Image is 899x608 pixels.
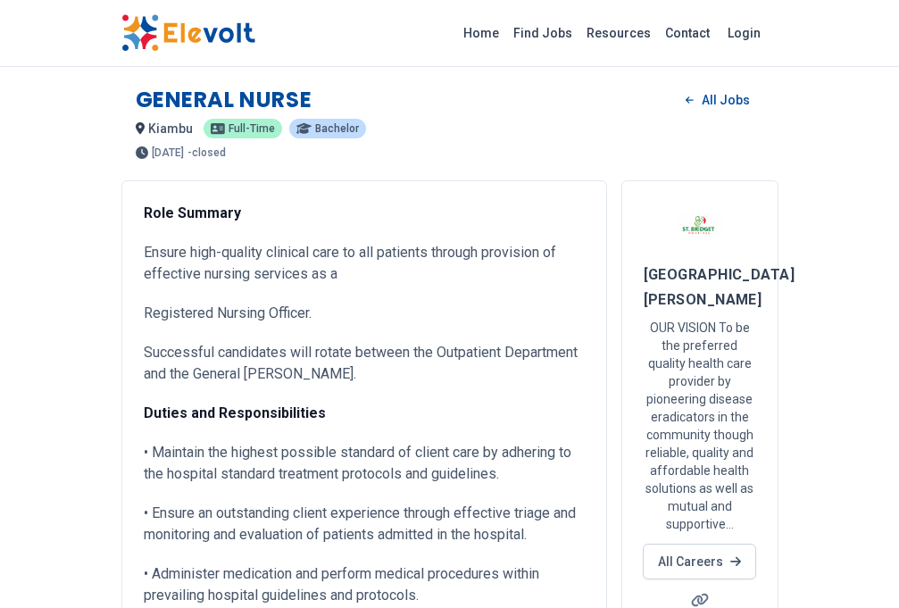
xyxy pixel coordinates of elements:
[144,503,585,546] p: • Ensure an outstanding client experience through effective triage and monitoring and evaluation ...
[148,121,193,136] span: kiambu
[644,266,795,308] span: [GEOGRAPHIC_DATA][PERSON_NAME]
[229,123,275,134] span: full-time
[717,15,771,51] a: Login
[121,14,255,52] img: Elevolt
[144,563,585,606] p: • Administer medication and perform medical procedures within prevailing hospital guidelines and ...
[144,342,585,385] p: Successful candidates will rotate between the Outpatient Department and the General [PERSON_NAME].
[144,303,585,324] p: Registered Nursing Officer.
[144,404,326,421] strong: Duties and Responsibilities
[678,203,722,247] img: St Bridget Hospital
[152,147,184,158] span: [DATE]
[456,19,506,47] a: Home
[644,319,756,533] p: OUR VISION To be the preferred quality health care provider by pioneering disease eradicators in ...
[144,242,585,285] p: Ensure high-quality clinical care to all patients through provision of effective nursing services...
[315,123,359,134] span: bachelor
[671,87,763,113] a: All Jobs
[579,19,658,47] a: Resources
[144,204,241,221] strong: Role Summary
[506,19,579,47] a: Find Jobs
[643,544,756,579] a: All Careers
[136,86,312,114] h1: GENERAL NURSE
[187,147,226,158] p: - closed
[144,442,585,485] p: • Maintain the highest possible standard of client care by adhering to the hospital standard trea...
[658,19,717,47] a: Contact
